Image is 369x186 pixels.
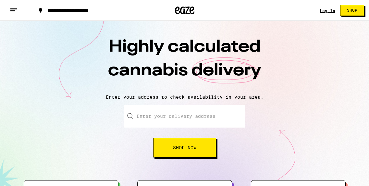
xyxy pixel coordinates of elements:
p: Enter your address to check availability in your area. [6,94,363,100]
span: Shop [347,8,357,12]
a: Log In [320,8,335,13]
h1: Highly calculated cannabis delivery [71,35,298,89]
input: Enter your delivery address [124,105,245,128]
a: Shop [335,5,369,16]
span: Shop Now [173,145,196,150]
button: Shop Now [153,138,216,157]
button: Shop [340,5,364,16]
